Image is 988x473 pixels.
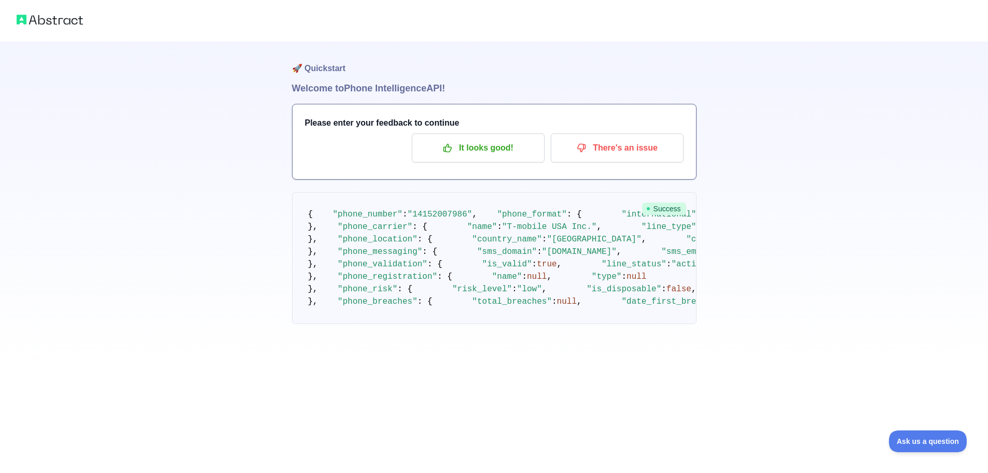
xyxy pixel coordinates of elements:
[418,235,433,244] span: : {
[557,260,562,269] span: ,
[408,210,472,219] span: "14152007986"
[338,235,418,244] span: "phone_location"
[552,297,557,306] span: :
[547,272,552,281] span: ,
[567,210,582,219] span: : {
[671,260,711,269] span: "active"
[661,285,666,294] span: :
[402,210,408,219] span: :
[472,235,541,244] span: "country_name"
[420,139,537,157] p: It looks good!
[587,285,661,294] span: "is_disposable"
[621,210,696,219] span: "international"
[661,247,716,256] span: "sms_email"
[17,12,83,27] img: Abstract logo
[333,210,402,219] span: "phone_number"
[427,260,442,269] span: : {
[666,260,672,269] span: :
[666,285,691,294] span: false
[542,247,617,256] span: "[DOMAIN_NAME]"
[412,133,545,163] button: It looks good!
[596,222,602,232] span: ,
[338,260,427,269] span: "phone_validation"
[412,222,427,232] span: : {
[452,285,512,294] span: "risk_level"
[517,285,542,294] span: "low"
[559,139,676,157] p: There's an issue
[627,272,646,281] span: null
[537,260,556,269] span: true
[547,235,641,244] span: "[GEOGRAPHIC_DATA]"
[472,210,477,219] span: ,
[292,81,697,96] h1: Welcome to Phone Intelligence API!
[889,430,967,452] iframe: Toggle Customer Support
[437,272,452,281] span: : {
[527,272,547,281] span: null
[557,297,577,306] span: null
[686,235,756,244] span: "country_code"
[338,222,412,232] span: "phone_carrier"
[642,222,697,232] span: "line_type"
[577,297,582,306] span: ,
[292,42,697,81] h1: 🚀 Quickstart
[472,297,552,306] span: "total_breaches"
[522,272,527,281] span: :
[338,285,397,294] span: "phone_risk"
[621,297,726,306] span: "date_first_breached"
[621,272,627,281] span: :
[537,247,542,256] span: :
[338,297,418,306] span: "phone_breaches"
[305,117,684,129] h3: Please enter your feedback to continue
[592,272,622,281] span: "type"
[482,260,532,269] span: "is_valid"
[497,222,502,232] span: :
[497,210,566,219] span: "phone_format"
[422,247,437,256] span: : {
[492,272,522,281] span: "name"
[642,202,686,215] span: Success
[691,285,697,294] span: ,
[502,222,596,232] span: "T-mobile USA Inc."
[602,260,666,269] span: "line_status"
[512,285,517,294] span: :
[617,247,622,256] span: ,
[532,260,537,269] span: :
[338,272,437,281] span: "phone_registration"
[467,222,497,232] span: "name"
[338,247,422,256] span: "phone_messaging"
[308,210,313,219] span: {
[397,285,412,294] span: : {
[542,235,547,244] span: :
[418,297,433,306] span: : {
[542,285,547,294] span: ,
[642,235,647,244] span: ,
[551,133,684,163] button: There's an issue
[477,247,537,256] span: "sms_domain"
